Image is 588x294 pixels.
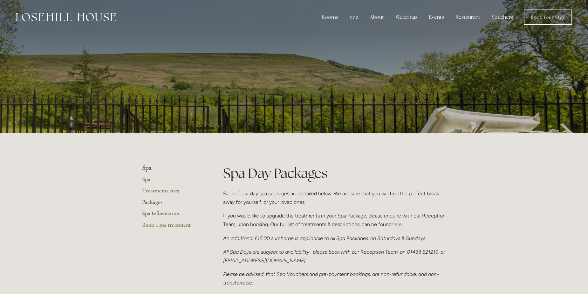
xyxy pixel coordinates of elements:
a: Spa Information [142,210,203,221]
div: Events [424,11,449,23]
p: If you would like to upgrade the treatments in your Spa Package, please enquire with our Receptio... [223,211,446,229]
div: Restaurant [450,11,485,23]
a: Vouchers [487,11,518,23]
div: Rooms [317,11,343,23]
div: Spa [345,11,363,23]
a: Spa [142,176,203,187]
em: All Spa Days are subject to availability- please book with our Reception Team, on 01433 621219, o... [223,249,446,264]
a: Book Your Stay [524,10,572,25]
a: Treatments 2025 [142,187,203,198]
a: Packages [142,198,203,210]
p: Each of our day spa packages are detailed below. We are sure that you will find the perfect break... [223,189,446,206]
h1: Spa Day Packages [223,164,446,183]
em: Please be advised, that Spa Vouchers and pre-payment bookings, are non-refundable, and non-transf... [223,271,439,286]
div: About [365,11,389,23]
div: Weddings [390,11,422,23]
em: An additional £15.00 surcharge is applicable to all Spa Packages, on Saturdays & Sundays. [223,235,426,241]
li: Spa [142,164,203,172]
a: Book a spa treatment [142,221,203,233]
img: Losehill House [16,13,116,21]
a: here [392,221,402,227]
